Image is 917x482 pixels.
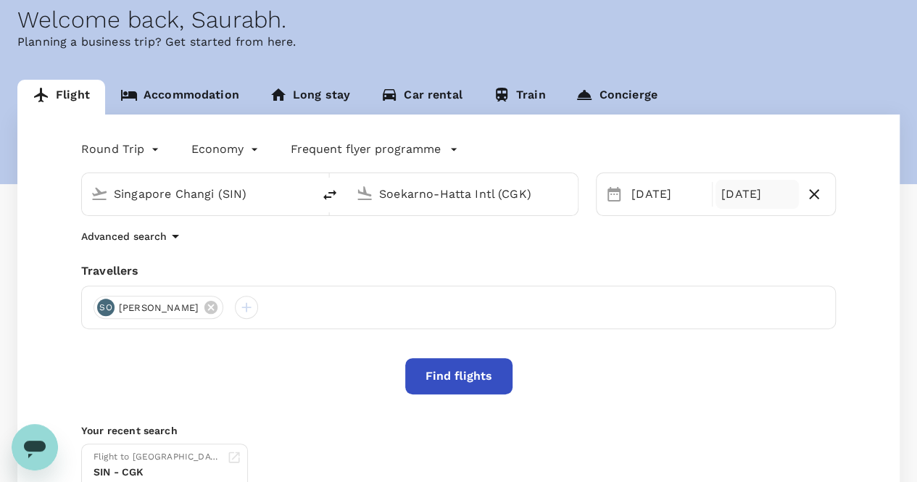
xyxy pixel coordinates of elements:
[81,228,184,245] button: Advanced search
[17,7,900,33] div: Welcome back , Saurabh .
[478,80,561,115] a: Train
[94,465,221,480] div: SIN - CGK
[97,299,115,316] div: SO
[110,301,207,315] span: [PERSON_NAME]
[379,183,547,205] input: Going to
[715,180,799,209] div: [DATE]
[191,138,262,161] div: Economy
[312,178,347,212] button: delete
[81,423,836,438] p: Your recent search
[626,180,709,209] div: [DATE]
[291,141,441,158] p: Frequent flyer programme
[94,450,221,465] div: Flight to [GEOGRAPHIC_DATA]
[105,80,254,115] a: Accommodation
[114,183,282,205] input: Depart from
[17,33,900,51] p: Planning a business trip? Get started from here.
[405,358,513,394] button: Find flights
[291,141,458,158] button: Frequent flyer programme
[12,424,58,470] iframe: Button to launch messaging window
[568,192,570,195] button: Open
[560,80,672,115] a: Concierge
[365,80,478,115] a: Car rental
[81,138,162,161] div: Round Trip
[17,80,105,115] a: Flight
[81,262,836,280] div: Travellers
[94,296,223,319] div: SO[PERSON_NAME]
[254,80,365,115] a: Long stay
[81,229,167,244] p: Advanced search
[302,192,305,195] button: Open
